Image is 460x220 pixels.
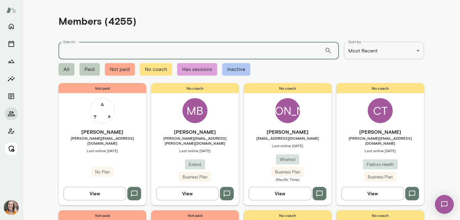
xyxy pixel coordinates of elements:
button: Sessions [5,37,18,50]
span: [PERSON_NAME][EMAIL_ADDRESS][PERSON_NAME][DOMAIN_NAME] [151,136,239,146]
button: Insights [5,72,18,85]
span: No coach [244,83,331,93]
span: Flatiron Health [363,162,398,168]
span: Last online [DATE] [151,148,239,153]
span: Not paid [105,63,135,76]
button: Client app [5,125,18,137]
button: Home [5,20,18,32]
span: Has sessions [177,63,217,76]
h4: Members (4255) [59,15,136,27]
span: All [59,63,74,76]
span: [EMAIL_ADDRESS][DOMAIN_NAME] [244,136,331,141]
span: No coach [151,83,239,93]
span: Business Plan [179,174,211,180]
span: [PERSON_NAME][EMAIL_ADDRESS][DOMAIN_NAME] [336,136,424,146]
h6: [PERSON_NAME] [59,128,146,136]
span: (Pacific Time) [244,177,331,182]
span: Business Plan [271,169,304,175]
label: Sort by [348,39,361,44]
span: Last online [DATE] [59,148,146,153]
span: [PERSON_NAME][EMAIL_ADDRESS][DOMAIN_NAME] [59,136,146,146]
span: Business Plan [364,174,396,180]
span: Paid [79,63,100,76]
button: View [249,187,311,200]
button: Documents [5,90,18,102]
span: Last online [DATE] [244,143,331,148]
h6: [PERSON_NAME] [336,128,424,136]
span: Inactive [222,63,250,76]
span: No coach [140,63,172,76]
h6: [PERSON_NAME] [244,128,331,136]
label: Search... [63,39,77,44]
div: CT [368,98,393,123]
img: Carrie Kelly [4,200,19,215]
img: Tanya Paz [90,98,115,123]
div: Most Recent [344,42,424,59]
button: Manage [5,142,18,155]
button: View [156,187,219,200]
button: Growth Plan [5,55,18,67]
button: View [64,187,126,200]
span: No Plan [91,169,114,175]
span: Last online [DATE] [336,148,424,153]
div: MB [182,98,207,123]
h6: [PERSON_NAME] [151,128,239,136]
span: Extend [185,162,205,168]
span: Not paid [59,83,146,93]
img: Mento [6,4,16,16]
div: [PERSON_NAME] [275,98,300,123]
span: Whatnot [276,157,299,163]
button: View [341,187,404,200]
span: No coach [336,83,424,93]
button: Members [5,107,18,120]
